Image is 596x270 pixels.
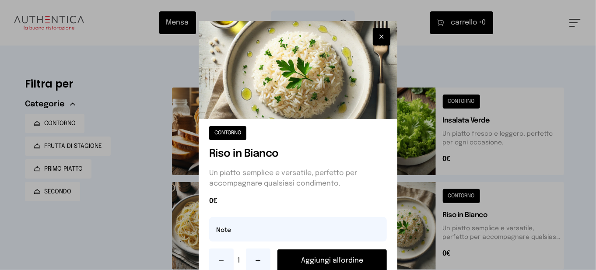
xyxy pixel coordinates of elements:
[209,168,387,189] p: Un piatto semplice e versatile, perfetto per accompagnare qualsiasi condimento.
[199,21,397,119] img: Riso in Bianco
[209,147,387,161] h1: Riso in Bianco
[237,256,242,266] span: 1
[209,126,246,140] button: CONTORNO
[209,196,387,207] span: 0€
